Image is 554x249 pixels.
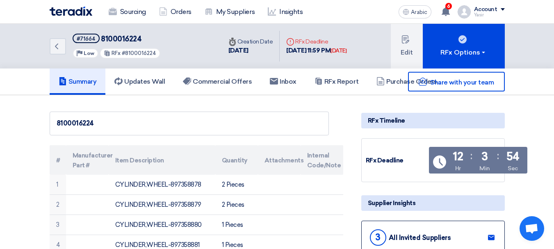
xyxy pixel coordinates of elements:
font: Low [84,50,94,56]
font: Sec [508,165,518,172]
font: RFx Deadline [366,157,404,164]
font: 1 [56,181,58,188]
font: : [497,150,499,162]
font: Internal Code/Note [307,152,341,169]
font: 2 Pieces [222,181,244,188]
font: Arabic [411,9,427,16]
font: Sourcing [120,8,146,16]
font: RFx Report [324,78,358,85]
font: All Invited Suppliers [389,234,451,242]
a: Purchase Orders [367,69,446,95]
font: [DATE] [331,48,347,54]
font: Hr [455,165,461,172]
font: 3 [56,221,59,228]
font: Share with your team [430,78,494,86]
font: Insights [279,8,303,16]
font: Creation Date [237,38,273,45]
img: Teradix logo [50,7,92,16]
font: My Suppliers [216,8,255,16]
font: Item Description [115,157,164,164]
font: Commercial Offers [193,78,252,85]
font: Updates Wall [124,78,165,85]
font: CYLINDER,WHEEL-897358880 [115,221,202,228]
font: Edit [401,48,413,56]
font: Supplier Insights [368,199,416,207]
font: # [56,157,60,164]
font: 2 Pieces [222,201,244,208]
a: Orders [153,3,198,21]
font: Inbox [280,78,296,85]
a: Commercial Offers [174,69,261,95]
font: 8100016224 [101,34,141,43]
font: #71664 [77,36,96,42]
font: 3 [375,232,381,243]
button: Arabic [399,5,431,18]
a: My Suppliers [198,3,261,21]
font: Summary [68,78,97,85]
font: CYLINDER,WHEEL-897358878 [115,181,201,188]
font: Orders [171,8,192,16]
font: Yasir [474,12,484,18]
font: Min [479,165,490,172]
font: 4 [56,241,60,249]
a: Insights [261,3,309,21]
button: Edit [391,24,423,69]
a: Sourcing [102,3,153,21]
font: 1 Pieces [222,221,243,228]
font: 1 Pieces [222,241,243,249]
a: Updates Wall [105,69,174,95]
font: 54 [506,150,520,163]
font: 2 [56,201,59,208]
a: RFx Report [305,69,367,95]
font: [DATE] 11:59 PM [286,47,331,54]
font: Account [474,6,497,13]
font: RFx Options [440,48,480,56]
h5: 8100016224 [73,34,161,44]
font: Manufacturer Part # [73,152,113,169]
a: Summary [50,69,106,95]
font: Quantity [222,157,248,164]
font: CYLINDER,WHEEL-897358879 [115,201,201,208]
button: RFx Options [423,24,505,69]
font: 6 [447,3,450,9]
div: Open chat [520,216,544,241]
font: RFx [112,50,121,56]
a: Inbox [261,69,305,95]
font: CYLINDER,WHEEL-897358881 [115,241,200,249]
font: 8100016224 [57,119,94,127]
font: RFx Timeline [368,117,405,124]
img: profile_test.png [458,5,471,18]
font: 12 [453,150,463,163]
font: [DATE] [228,47,249,54]
font: 3 [481,150,488,163]
font: RFx Deadline [295,38,328,45]
font: #8100016224 [122,50,156,56]
font: : [470,150,472,162]
font: Attachments [264,157,304,164]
